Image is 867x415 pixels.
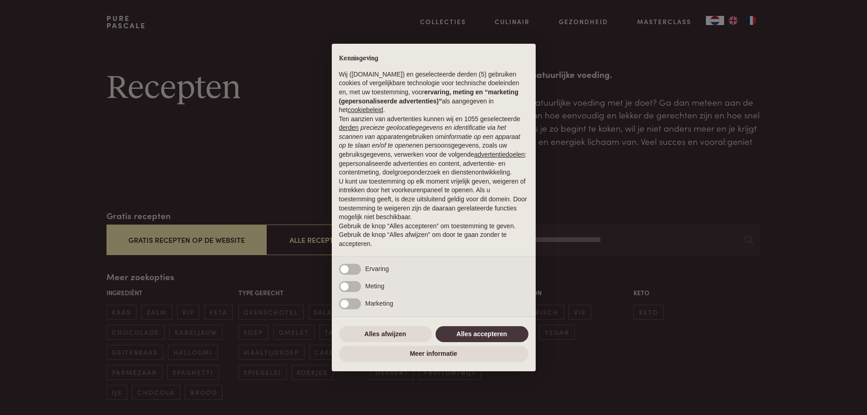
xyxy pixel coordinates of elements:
[339,123,359,133] button: derden
[348,106,383,113] a: cookiebeleid
[365,282,385,290] span: Meting
[474,150,525,159] button: advertentiedoelen
[339,88,518,105] strong: ervaring, meting en “marketing (gepersonaliseerde advertenties)”
[339,133,521,149] em: informatie op een apparaat op te slaan en/of te openen
[339,70,528,115] p: Wij ([DOMAIN_NAME]) en geselecteerde derden (5) gebruiken cookies of vergelijkbare technologie vo...
[365,300,393,307] span: Marketing
[339,326,432,343] button: Alles afwijzen
[339,177,528,222] p: U kunt uw toestemming op elk moment vrijelijk geven, weigeren of intrekken door het voorkeurenpan...
[339,124,506,140] em: precieze geolocatiegegevens en identificatie via het scannen van apparaten
[436,326,528,343] button: Alles accepteren
[339,55,528,63] h2: Kennisgeving
[339,115,528,177] p: Ten aanzien van advertenties kunnen wij en 1055 geselecteerde gebruiken om en persoonsgegevens, z...
[339,346,528,362] button: Meer informatie
[365,265,389,272] span: Ervaring
[339,222,528,249] p: Gebruik de knop “Alles accepteren” om toestemming te geven. Gebruik de knop “Alles afwijzen” om d...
